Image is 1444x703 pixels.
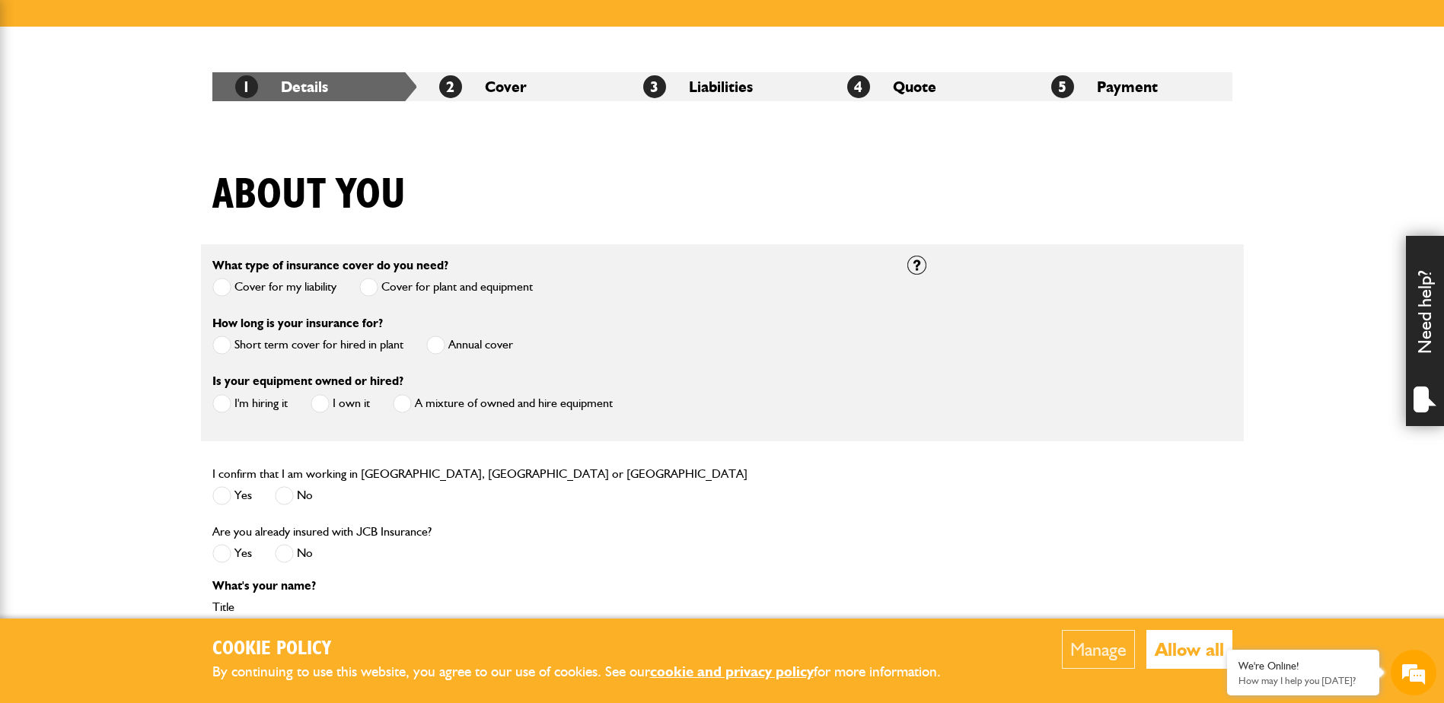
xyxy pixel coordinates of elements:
span: 4 [847,75,870,98]
label: I confirm that I am working in [GEOGRAPHIC_DATA], [GEOGRAPHIC_DATA] or [GEOGRAPHIC_DATA] [212,468,748,480]
li: Quote [824,72,1028,101]
label: What type of insurance cover do you need? [212,259,448,272]
p: How may I help you today? [1238,675,1368,686]
label: I own it [311,394,370,413]
label: Cover for my liability [212,278,336,297]
label: Short term cover for hired in plant [212,336,403,355]
span: 5 [1051,75,1074,98]
label: Are you already insured with JCB Insurance? [212,526,432,538]
li: Cover [416,72,620,101]
label: Is your equipment owned or hired? [212,375,403,387]
div: We're Online! [1238,660,1368,673]
label: How long is your insurance for? [212,317,383,329]
p: What's your name? [212,580,885,592]
li: Liabilities [620,72,824,101]
h1: About you [212,170,406,221]
h2: Cookie Policy [212,638,966,661]
p: By continuing to use this website, you agree to our use of cookies. See our for more information. [212,660,966,684]
span: 1 [235,75,258,98]
span: 2 [439,75,462,98]
label: No [275,486,313,505]
label: No [275,544,313,563]
label: Yes [212,544,252,563]
span: 3 [643,75,666,98]
label: Annual cover [426,336,513,355]
label: Cover for plant and equipment [359,278,533,297]
label: I'm hiring it [212,394,288,413]
button: Manage [1062,630,1135,669]
label: Yes [212,486,252,505]
a: cookie and privacy policy [650,663,814,680]
button: Allow all [1146,630,1232,669]
li: Payment [1028,72,1232,101]
label: Title [212,601,885,613]
li: Details [212,72,416,101]
label: A mixture of owned and hire equipment [393,394,613,413]
div: Need help? [1406,236,1444,426]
